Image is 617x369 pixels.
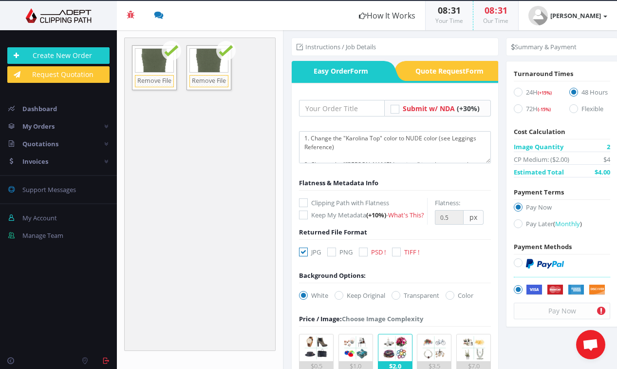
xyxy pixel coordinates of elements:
[514,202,610,215] label: Pay Now
[514,155,569,164] span: CP Medium: ($2.00)
[464,210,484,225] span: px
[514,69,573,78] span: Turnaround Times
[342,334,369,361] img: 2.png
[22,157,48,166] span: Invoices
[349,1,425,30] a: How It Works
[438,4,448,16] span: 08
[514,219,610,232] label: Pay Later
[408,61,499,81] span: Quote Request
[514,142,563,152] span: Image Quantity
[404,248,419,256] span: TIFF !
[292,61,383,81] a: Easy OrderForm
[519,1,617,30] a: [PERSON_NAME]
[135,75,174,87] a: Remove File
[494,4,498,16] span: :
[366,211,386,219] span: (+10%)
[538,88,552,97] a: (+15%)
[538,106,551,113] span: (-15%)
[603,155,610,164] span: $4
[569,104,610,117] label: Flexible
[514,167,564,177] span: Estimated Total
[22,104,57,113] span: Dashboard
[483,17,508,25] small: Our Time
[299,291,328,300] label: White
[514,104,555,117] label: 72H
[607,142,610,152] span: 2
[292,61,383,81] span: Easy Order
[7,8,110,23] img: Adept Graphics
[538,104,551,113] a: (-15%)
[297,42,376,52] li: Instructions / Job Details
[299,247,321,257] label: JPG
[7,66,110,83] a: Request Quotation
[388,211,424,219] a: What's This?
[299,228,367,236] span: Returned File Format
[371,248,386,256] span: PSD !
[22,139,58,148] span: Quotations
[485,4,494,16] span: 08
[435,17,463,25] small: Your Time
[451,4,461,16] span: 31
[550,11,601,20] strong: [PERSON_NAME]
[421,334,448,361] img: 4.png
[526,259,564,269] img: PayPal
[511,42,577,52] li: Summary & Payment
[299,271,366,280] div: Background Options:
[576,330,605,359] div: Open chat
[448,4,451,16] span: :
[403,104,455,113] span: Submit w/ NDA
[514,242,572,251] span: Payment Methods
[555,219,580,228] span: Monthly
[457,104,480,113] span: (+30%)
[299,210,427,220] label: Keep My Metadata -
[514,127,565,136] span: Cost Calculation
[327,247,353,257] label: PNG
[382,334,409,361] img: 3.png
[392,291,439,300] label: Transparent
[514,87,555,100] label: 24H
[335,291,385,300] label: Keep Original
[569,87,610,100] label: 48 Hours
[466,66,484,76] i: Form
[22,231,63,240] span: Manage Team
[403,104,480,113] a: Submit w/ NDA (+30%)
[595,167,610,177] span: $4.00
[528,6,548,25] img: user_default.jpg
[435,198,460,208] label: Flatness:
[526,285,605,295] img: Securely by Stripe
[408,61,499,81] a: Quote RequestForm
[460,334,487,361] img: 5.png
[514,188,564,196] span: Payment Terms
[299,314,342,323] span: Price / Image:
[299,314,423,324] div: Choose Image Complexity
[299,178,378,187] span: Flatness & Metadata Info
[553,219,582,228] a: (Monthly)
[7,47,110,64] a: Create New Order
[299,198,427,208] label: Clipping Path with Flatness
[350,66,368,76] i: Form
[22,185,76,194] span: Support Messages
[22,214,57,222] span: My Account
[189,75,228,87] a: Remove File
[299,100,385,117] input: Your Order Title
[446,291,473,300] label: Color
[498,4,507,16] span: 31
[538,90,552,96] span: (+15%)
[303,334,330,361] img: 1.png
[22,122,55,131] span: My Orders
